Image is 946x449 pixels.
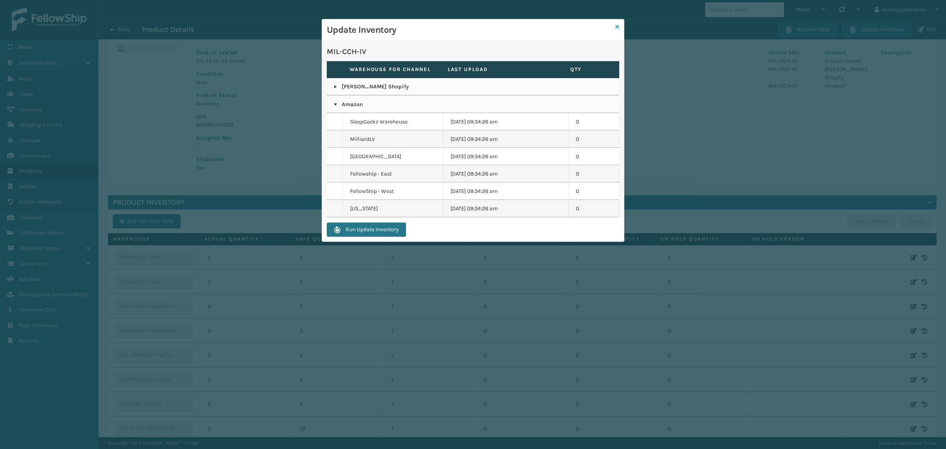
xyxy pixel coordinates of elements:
[343,131,443,148] td: MilliardLV
[327,24,612,36] h3: Update Inventory
[443,183,569,200] td: [DATE] 09:34:26 am
[569,200,619,217] td: 0
[327,46,619,58] p: MIL-CCH-IV
[443,165,569,183] td: [DATE] 09:34:26 am
[334,83,612,91] p: [PERSON_NAME] Shopify
[343,183,443,200] td: FellowShip - West
[443,113,569,131] td: [DATE] 09:34:26 am
[569,183,619,200] td: 0
[448,66,556,73] label: Last Upload
[569,131,619,148] td: 0
[570,66,605,73] label: QTY
[569,113,619,131] td: 0
[443,148,569,165] td: [DATE] 09:34:26 am
[443,131,569,148] td: [DATE] 09:34:26 am
[569,165,619,183] td: 0
[350,66,433,73] label: Warehouse for channel
[569,148,619,165] td: 0
[334,101,612,109] p: Amazon
[327,223,406,237] button: Run Update Inventory
[343,200,443,217] td: [US_STATE]
[443,200,569,217] td: [DATE] 09:34:26 am
[343,165,443,183] td: Fellowship - East
[343,113,443,131] td: SleepGeekz Warehouse
[343,148,443,165] td: [GEOGRAPHIC_DATA]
